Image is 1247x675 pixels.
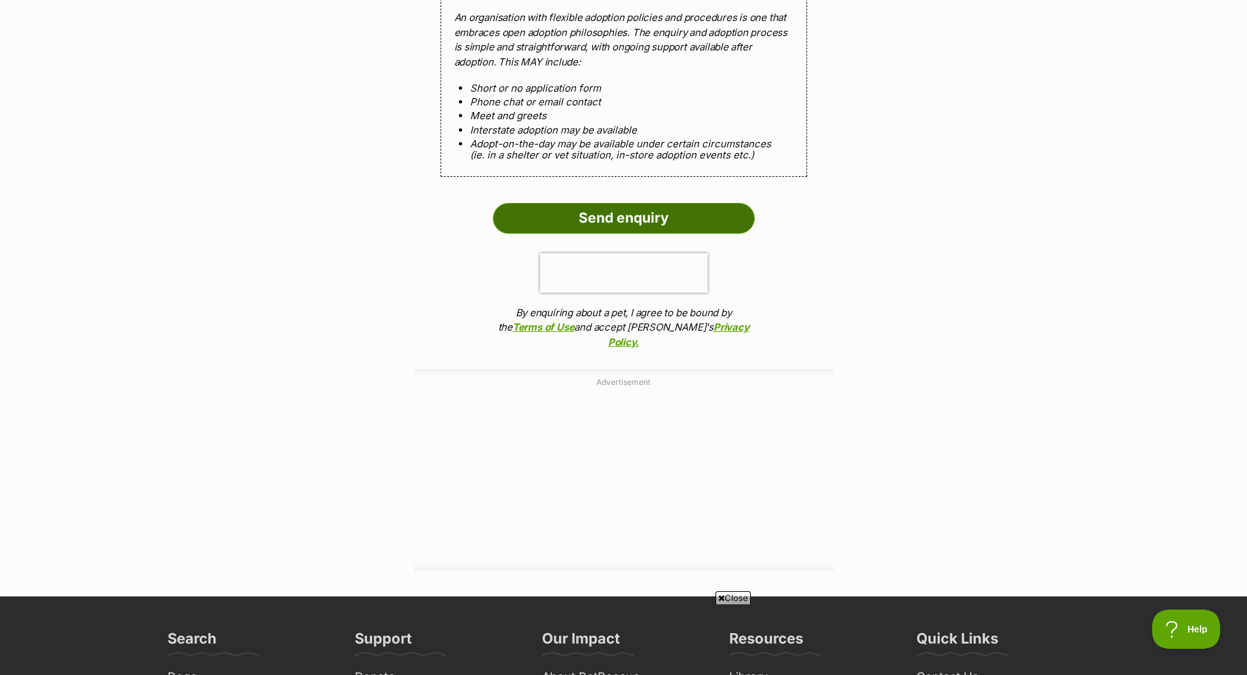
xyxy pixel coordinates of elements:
iframe: Help Scout Beacon - Open [1152,610,1221,649]
span: Close [715,591,751,604]
iframe: Advertisement [306,610,941,668]
li: Short or no application form [470,82,778,94]
li: Adopt-on-the-day may be available under certain circumstances (ie. in a shelter or vet situation,... [470,138,778,161]
div: Advertisement [414,369,833,570]
li: Phone chat or email contact [470,96,778,107]
h3: Quick Links [916,629,998,655]
p: By enquiring about a pet, I agree to be bound by the and accept [PERSON_NAME]'s [493,306,755,350]
li: Meet and greets [470,110,778,121]
iframe: reCAPTCHA [540,253,708,293]
h3: Search [168,629,217,655]
a: Privacy Policy. [608,321,750,348]
iframe: Advertisement [306,393,941,557]
p: An organisation with flexible adoption policies and procedures is one that embraces open adoption... [454,10,793,69]
input: Send enquiry [493,203,755,233]
li: Interstate adoption may be available [470,124,778,136]
a: Terms of Use [513,321,574,333]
